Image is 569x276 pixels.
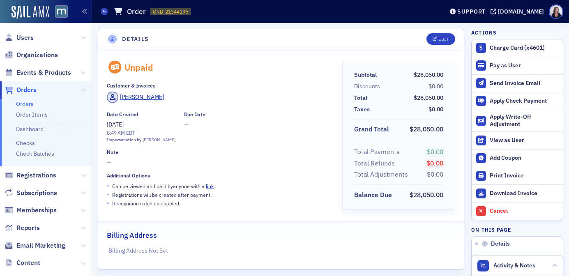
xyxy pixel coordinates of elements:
[490,97,559,105] div: Apply Check Payment
[108,246,454,255] p: Billing Address Not Set
[354,82,380,91] div: Discounts
[414,71,443,78] span: $28,050.00
[471,29,497,36] h4: Actions
[354,94,367,102] div: Total
[354,82,383,91] span: Discounts
[472,39,563,57] button: Charge Card (x4601)
[490,154,559,162] div: Add Coupon
[490,44,559,52] div: Charge Card (x4601)
[354,159,398,168] span: Total Refunds
[354,147,403,157] span: Total Payments
[16,241,65,250] span: Email Marketing
[354,190,395,200] span: Balance Due
[490,113,559,128] div: Apply Write-Off Adjustment
[491,240,510,248] span: Details
[107,172,150,179] div: Additional Options
[107,199,109,207] span: •
[427,147,443,156] span: $0.00
[354,124,389,134] div: Grand Total
[428,83,443,90] span: $0.00
[49,5,68,19] a: View Homepage
[472,131,563,149] button: View as User
[354,71,377,79] div: Subtotal
[472,110,563,132] button: Apply Write-Off Adjustment
[5,51,58,60] a: Organizations
[120,93,164,101] div: [PERSON_NAME]
[107,137,143,143] span: Impersonation by:
[472,57,563,74] button: Pay as User
[125,129,135,136] span: EDT
[427,170,443,178] span: $0.00
[206,183,214,189] a: link
[426,33,455,45] button: Edit
[107,230,157,241] h2: Billing Address
[471,226,563,233] h4: On this page
[354,105,370,114] div: Taxes
[490,137,559,144] div: View as User
[354,105,373,114] span: Taxes
[354,190,392,200] div: Balance Due
[16,258,40,267] span: Content
[16,206,57,215] span: Memberships
[153,8,188,15] span: ORD-21344196
[498,8,544,15] div: [DOMAIN_NAME]
[5,171,56,180] a: Registrations
[472,202,563,220] button: Cancel
[122,35,149,44] h4: Details
[354,147,400,157] div: Total Payments
[490,80,559,87] div: Send Invoice Email
[112,191,212,198] p: Registrations will be created after payment.
[472,149,563,167] button: Add Coupon
[490,207,559,215] div: Cancel
[107,149,118,155] div: Note
[107,83,156,89] div: Customer & Invoicee
[5,241,65,250] a: Email Marketing
[107,158,331,167] span: —
[490,62,559,69] div: Pay as User
[107,111,138,117] div: Date Created
[5,258,40,267] a: Content
[354,71,380,79] span: Subtotal
[490,190,559,197] div: Download Invoice
[410,191,443,199] span: $28,050.00
[490,172,559,179] div: Print Invoice
[354,159,395,168] div: Total Refunds
[410,125,443,133] span: $28,050.00
[184,120,205,129] span: —
[107,121,124,128] span: [DATE]
[112,182,215,190] p: Can be viewed and paid by anyone with a .
[457,8,486,15] div: Support
[549,5,563,19] span: Profile
[16,150,54,157] a: Check Batches
[112,200,180,207] p: Recognition catch up enabled.
[16,125,44,133] a: Dashboard
[16,68,71,77] span: Events & Products
[16,171,56,180] span: Registrations
[16,33,34,42] span: Users
[107,182,109,190] span: •
[16,100,34,108] a: Orders
[127,7,146,16] h1: Order
[354,170,408,179] div: Total Adjustments
[12,6,49,19] img: SailAMX
[16,111,48,118] a: Order Items
[472,167,563,184] a: Print Invoice
[143,137,175,143] div: [PERSON_NAME]
[5,189,57,198] a: Subscriptions
[428,106,443,113] span: $0.00
[354,170,411,179] span: Total Adjustments
[107,190,109,199] span: •
[184,111,205,117] div: Due Date
[354,124,392,134] span: Grand Total
[5,223,40,232] a: Reports
[493,261,535,270] span: Activity & Notes
[107,92,164,103] a: [PERSON_NAME]
[5,68,71,77] a: Events & Products
[107,129,125,136] time: 8:49 AM
[5,85,37,94] a: Orders
[5,206,57,215] a: Memberships
[16,51,58,60] span: Organizations
[16,223,40,232] span: Reports
[438,37,449,41] div: Edit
